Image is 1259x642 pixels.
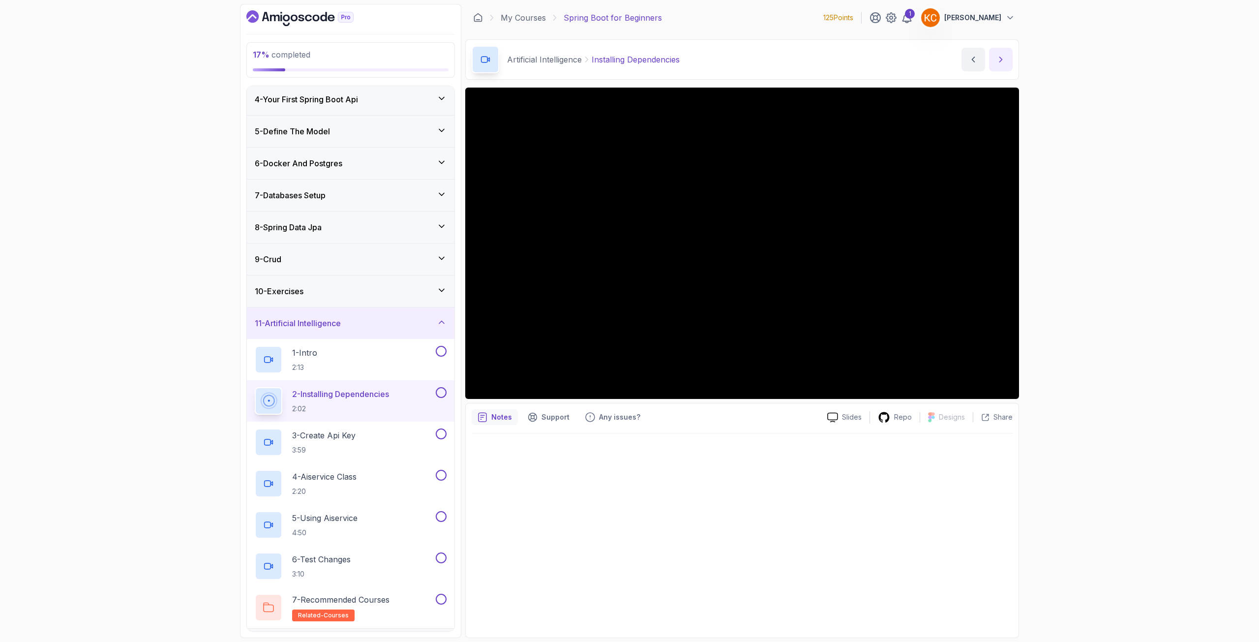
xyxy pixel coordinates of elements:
[921,8,940,27] img: user profile image
[522,409,575,425] button: Support button
[255,189,326,201] h3: 7 - Databases Setup
[993,412,1013,422] p: Share
[255,511,447,539] button: 5-Using Aiservice4:50
[255,221,322,233] h3: 8 - Spring Data Jpa
[292,388,389,400] p: 2 - Installing Dependencies
[253,50,270,60] span: 17 %
[541,412,570,422] p: Support
[973,412,1013,422] button: Share
[292,512,358,524] p: 5 - Using Aiservice
[491,412,512,422] p: Notes
[247,275,454,307] button: 10-Exercises
[247,307,454,339] button: 11-Artificial Intelligence
[579,409,646,425] button: Feedback button
[292,429,356,441] p: 3 - Create Api Key
[298,611,349,619] span: related-courses
[247,180,454,211] button: 7-Databases Setup
[292,569,351,579] p: 3:10
[253,50,310,60] span: completed
[507,54,582,65] p: Artificial Intelligence
[247,212,454,243] button: 8-Spring Data Jpa
[255,387,447,415] button: 2-Installing Dependencies2:02
[255,125,330,137] h3: 5 - Define The Model
[246,10,376,26] a: Dashboard
[255,93,358,105] h3: 4 - Your First Spring Boot Api
[870,411,920,424] a: Repo
[255,346,447,373] button: 1-Intro2:13
[905,9,915,19] div: 1
[255,428,447,456] button: 3-Create Api Key3:59
[255,157,342,169] h3: 6 - Docker And Postgres
[292,404,389,414] p: 2:02
[255,253,281,265] h3: 9 - Crud
[292,594,390,606] p: 7 - Recommended Courses
[501,12,546,24] a: My Courses
[255,594,447,621] button: 7-Recommended Coursesrelated-courses
[944,13,1001,23] p: [PERSON_NAME]
[819,412,869,423] a: Slides
[292,347,317,359] p: 1 - Intro
[599,412,640,422] p: Any issues?
[823,13,853,23] p: 125 Points
[472,409,518,425] button: notes button
[292,528,358,538] p: 4:50
[255,552,447,580] button: 6-Test Changes3:10
[989,48,1013,71] button: next content
[939,412,965,422] p: Designs
[292,471,357,483] p: 4 - Aiservice Class
[473,13,483,23] a: Dashboard
[247,244,454,275] button: 9-Crud
[921,8,1015,28] button: user profile image[PERSON_NAME]
[247,84,454,115] button: 4-Your First Spring Boot Api
[255,470,447,497] button: 4-Aiservice Class2:20
[894,412,912,422] p: Repo
[842,412,862,422] p: Slides
[961,48,985,71] button: previous content
[592,54,680,65] p: Installing Dependencies
[292,445,356,455] p: 3:59
[292,553,351,565] p: 6 - Test Changes
[292,487,357,496] p: 2:20
[255,285,303,297] h3: 10 - Exercises
[465,88,1019,399] iframe: 2 - Installing Dependencies
[564,12,662,24] p: Spring Boot for Beginners
[292,363,317,372] p: 2:13
[247,116,454,147] button: 5-Define The Model
[901,12,913,24] a: 1
[247,148,454,179] button: 6-Docker And Postgres
[255,317,341,329] h3: 11 - Artificial Intelligence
